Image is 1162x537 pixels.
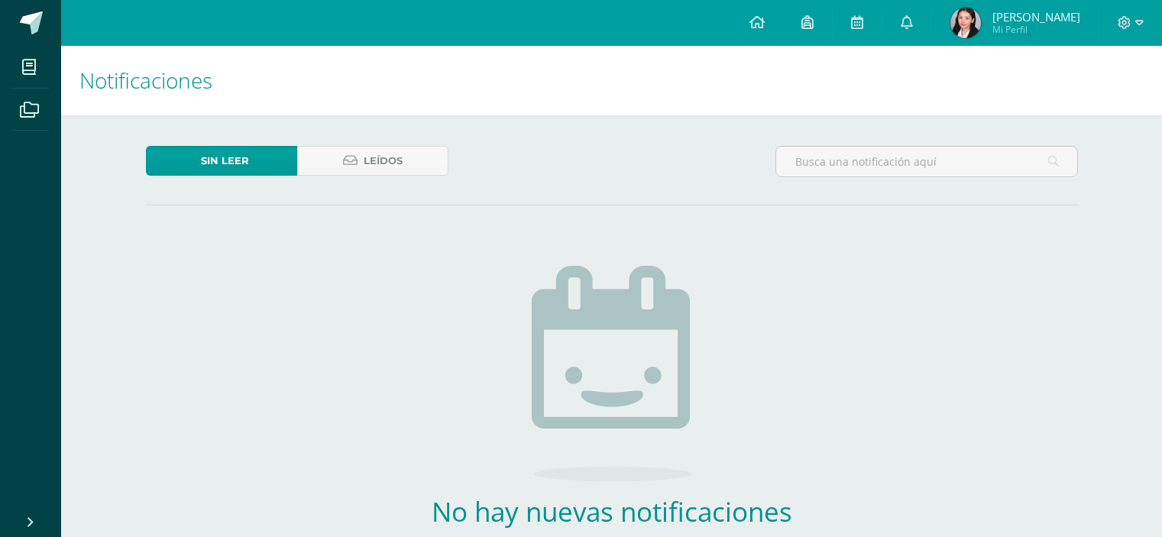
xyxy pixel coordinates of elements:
[992,23,1080,36] span: Mi Perfil
[297,146,448,176] a: Leídos
[146,146,297,176] a: Sin leer
[364,147,403,175] span: Leídos
[532,266,692,481] img: no_activities.png
[950,8,981,38] img: aeced7fb721702dc989cb3cf6ce3eb3c.png
[201,147,249,175] span: Sin leer
[79,66,212,95] span: Notificaciones
[992,9,1080,24] span: [PERSON_NAME]
[776,147,1077,176] input: Busca una notificación aquí
[387,493,837,529] h2: No hay nuevas notificaciones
